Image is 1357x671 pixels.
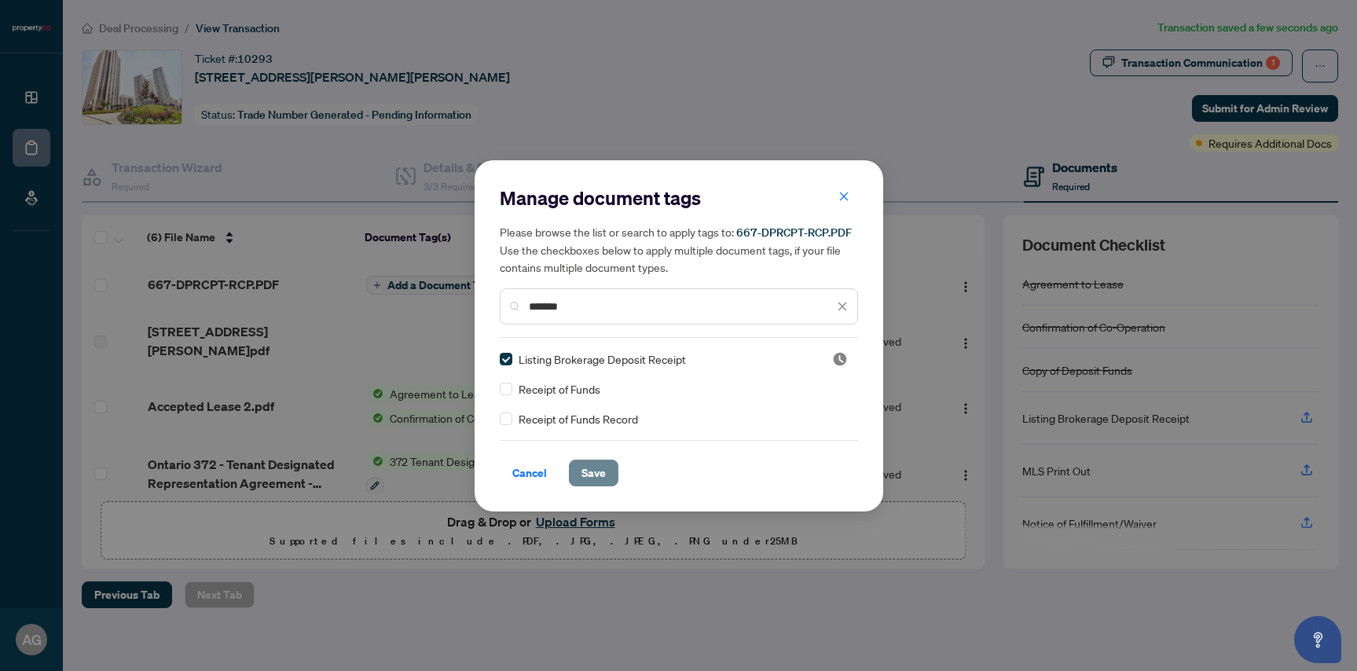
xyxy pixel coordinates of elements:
span: 667-DPRCPT-RCP.PDF [736,225,852,240]
span: Pending Review [832,351,848,367]
span: Listing Brokerage Deposit Receipt [519,350,686,368]
h2: Manage document tags [500,185,858,211]
span: close [837,301,848,312]
img: status [832,351,848,367]
span: Save [581,460,606,486]
button: Open asap [1294,616,1341,663]
button: Cancel [500,460,559,486]
span: Receipt of Funds Record [519,410,638,427]
span: close [838,191,849,202]
h5: Please browse the list or search to apply tags to: Use the checkboxes below to apply multiple doc... [500,223,858,276]
button: Save [569,460,618,486]
span: Receipt of Funds [519,380,600,398]
span: Cancel [512,460,547,486]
